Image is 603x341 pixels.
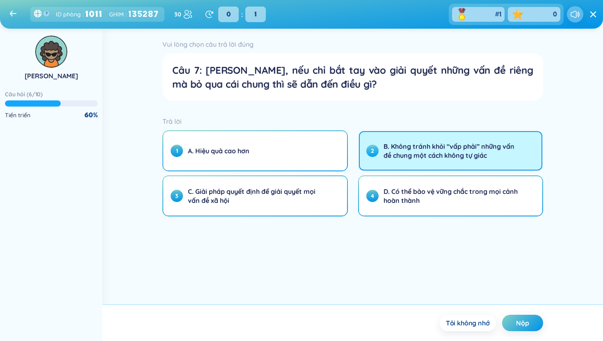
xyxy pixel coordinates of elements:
font: 6 [29,91,32,98]
font: 60 [85,111,93,120]
font: 1 [254,10,257,19]
font: C. Giải pháp quyết định để giải quyết mọi vấn đề xã hội [188,187,315,205]
font: 4 [371,192,374,200]
font: / [32,91,35,98]
font: Tiến triển [5,111,30,119]
font: Tôi không nhớ [446,319,490,327]
button: Nộp [502,315,543,331]
font: GHIM [109,11,124,18]
img: avatar14.31eb209e.svg [35,36,67,68]
font: Trả lời [162,117,182,125]
font: 30 [174,11,181,18]
font: 0 [553,10,557,19]
font: 1 [499,10,501,19]
font: Nộp [516,319,529,327]
button: 4D. Có thể bảo vệ vững chắc trong mọi cảnh hoàn thành [359,176,542,216]
font: ? [46,11,48,16]
font: B. Không tránh khỏi “vấp phải” những vấn đề chung một cách không tự giác [384,142,514,159]
font: Câu 7: [PERSON_NAME], nếu chỉ bắt tay vào giải quyết những vấn đề riêng mà bỏ qua cái chung thì s... [172,64,533,90]
font: 10 [35,91,41,98]
font: A. Hiệu quả cao hơn [188,147,249,155]
font: 1 [176,147,178,155]
font: % [93,111,98,120]
font: 1011 [85,9,103,20]
font: 0 [226,10,231,19]
font: 3 [175,192,178,200]
button: 3C. Giải pháp quyết định để giải quyết mọi vấn đề xã hội [163,176,347,216]
font: : [126,11,127,18]
font: # [495,10,499,19]
font: [PERSON_NAME] [25,72,78,80]
button: ? [43,11,49,16]
font: 135287 [128,9,159,20]
font: Vui lòng chọn câu trả lời đúng [162,40,254,48]
button: 2B. Không tránh khỏi “vấp phải” những vấn đề chung một cách không tự giác [359,131,542,170]
font: ID phòng [56,11,81,18]
font: D. Có thể bảo vệ vững chắc trong mọi cảnh hoàn thành [384,187,518,205]
font: : [241,10,243,18]
font: 2 [371,147,374,155]
font: Câu hỏi [5,91,25,98]
button: Tôi không nhớ [440,315,496,331]
font: ( [27,91,29,98]
font: : [82,11,84,18]
button: 1A. Hiệu quả cao hơn [163,131,347,170]
font: ) [41,91,43,98]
